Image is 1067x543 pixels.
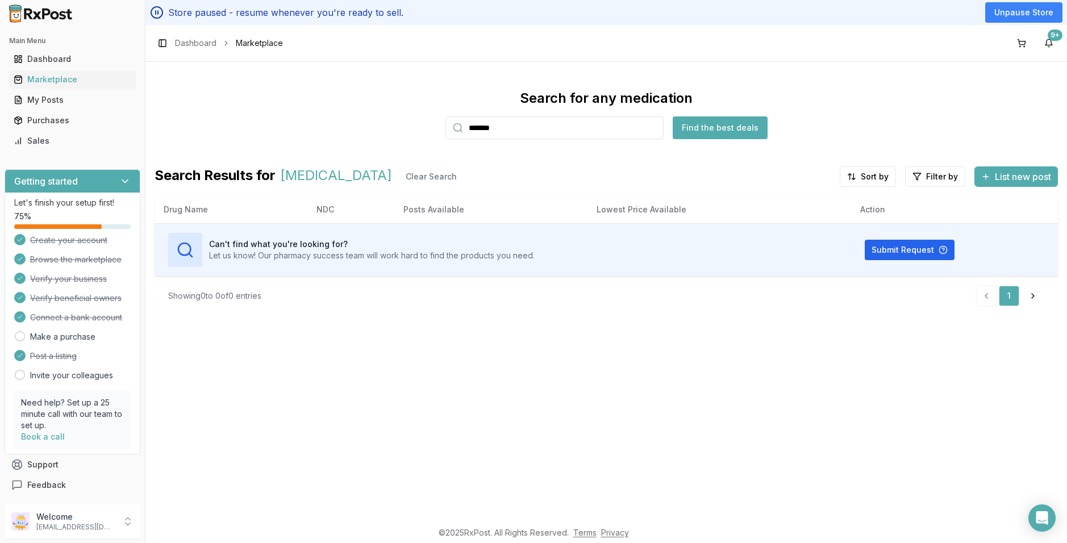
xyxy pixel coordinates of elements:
div: Search for any medication [520,89,693,107]
button: Filter by [905,166,965,187]
span: 75 % [14,211,31,222]
img: User avatar [11,512,30,531]
span: Verify your business [30,273,107,285]
th: Posts Available [394,196,587,223]
button: My Posts [5,91,140,109]
button: Sort by [840,166,896,187]
th: Action [851,196,1058,223]
a: Terms [573,528,597,537]
span: List new post [995,170,1051,183]
a: My Posts [9,90,136,110]
span: Connect a bank account [30,312,122,323]
span: Search Results for [155,166,276,187]
div: Purchases [14,115,131,126]
div: My Posts [14,94,131,106]
div: Dashboard [14,53,131,65]
a: Go to next page [1022,286,1044,306]
img: RxPost Logo [5,5,77,23]
span: [MEDICAL_DATA] [280,166,392,187]
div: 9+ [1048,30,1062,41]
h3: Can't find what you're looking for? [209,239,535,250]
span: Post a listing [30,350,77,362]
button: Clear Search [397,166,466,187]
a: 1 [999,286,1019,306]
div: Open Intercom Messenger [1028,504,1056,532]
nav: breadcrumb [175,37,283,49]
a: Make a purchase [30,331,95,342]
th: Drug Name [155,196,307,223]
span: Feedback [27,479,66,491]
a: Marketplace [9,69,136,90]
button: Purchases [5,111,140,130]
div: Sales [14,135,131,147]
a: Invite your colleagues [30,370,113,381]
button: Marketplace [5,70,140,89]
span: Sort by [861,171,889,182]
p: Store paused - resume whenever you're ready to sell. [168,6,403,19]
a: List new post [974,172,1058,183]
div: Showing 0 to 0 of 0 entries [168,290,261,302]
span: Create your account [30,235,107,246]
span: Filter by [926,171,958,182]
h3: Getting started [14,174,78,188]
button: Find the best deals [673,116,768,139]
button: Dashboard [5,50,140,68]
button: Feedback [5,475,140,495]
button: 9+ [1040,34,1058,52]
button: Sales [5,132,140,150]
span: Marketplace [236,37,283,49]
button: Unpause Store [985,2,1062,23]
button: List new post [974,166,1058,187]
p: Let us know! Our pharmacy success team will work hard to find the products you need. [209,250,535,261]
p: Need help? Set up a 25 minute call with our team to set up. [21,397,124,431]
button: Support [5,454,140,475]
p: Welcome [36,511,115,523]
a: Book a call [21,432,65,441]
span: Browse the marketplace [30,254,122,265]
p: [EMAIL_ADDRESS][DOMAIN_NAME] [36,523,115,532]
a: Privacy [601,528,629,537]
div: Marketplace [14,74,131,85]
p: Let's finish your setup first! [14,197,131,208]
h2: Main Menu [9,36,136,45]
a: Sales [9,131,136,151]
th: Lowest Price Available [587,196,851,223]
span: Verify beneficial owners [30,293,122,304]
nav: pagination [976,286,1044,306]
button: Submit Request [865,240,955,260]
a: Dashboard [175,37,216,49]
th: NDC [307,196,395,223]
a: Dashboard [9,49,136,69]
a: Purchases [9,110,136,131]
